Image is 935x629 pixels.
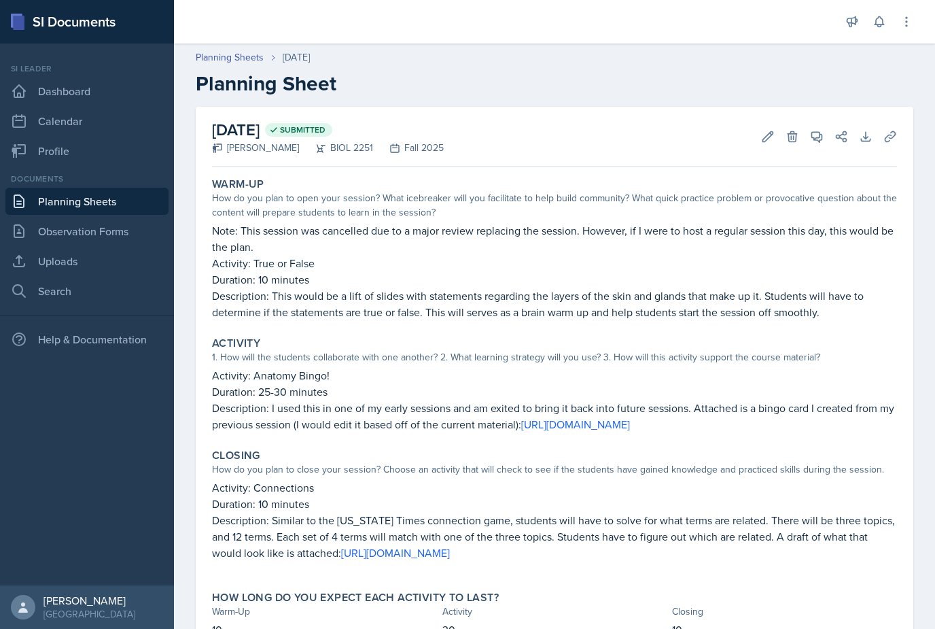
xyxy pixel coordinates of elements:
[212,191,897,220] div: How do you plan to open your session? What icebreaker will you facilitate to help build community...
[5,107,169,135] a: Calendar
[212,384,897,400] p: Duration: 25-30 minutes
[283,50,310,65] div: [DATE]
[212,177,264,191] label: Warm-Up
[5,188,169,215] a: Planning Sheets
[299,141,373,155] div: BIOL 2251
[5,63,169,75] div: Si leader
[196,71,913,96] h2: Planning Sheet
[212,496,897,512] p: Duration: 10 minutes
[672,605,897,619] div: Closing
[5,277,169,305] a: Search
[212,141,299,155] div: [PERSON_NAME]
[5,137,169,165] a: Profile
[521,417,630,432] a: [URL][DOMAIN_NAME]
[373,141,444,155] div: Fall 2025
[212,400,897,432] p: Description: I used this in one of my early sessions and am exited to bring it back into future s...
[212,462,897,477] div: How do you plan to close your session? Choose an activity that will check to see if the students ...
[212,512,897,561] p: Description: Similar to the [US_STATE] Times connection game, students will have to solve for wha...
[212,222,897,255] p: Note: This session was cancelled due to a major review replacing the session. However, if I were ...
[442,605,667,619] div: Activity
[5,248,169,275] a: Uploads
[5,173,169,185] div: Documents
[212,350,897,364] div: 1. How will the students collaborate with one another? 2. What learning strategy will you use? 3....
[5,326,169,353] div: Help & Documentation
[212,591,499,605] label: How long do you expect each activity to last?
[196,50,264,65] a: Planning Sheets
[341,545,450,560] a: [URL][DOMAIN_NAME]
[212,337,260,350] label: Activity
[43,594,135,607] div: [PERSON_NAME]
[212,255,897,271] p: Activity: True or False
[212,367,897,384] p: Activity: Anatomy Bingo!
[212,118,444,142] h2: [DATE]
[5,78,169,105] a: Dashboard
[212,605,437,619] div: Warm-Up
[212,449,260,462] label: Closing
[280,124,325,135] span: Submitted
[43,607,135,621] div: [GEOGRAPHIC_DATA]
[212,479,897,496] p: Activity: Connections
[5,218,169,245] a: Observation Forms
[212,271,897,288] p: Duration: 10 minutes
[212,288,897,320] p: Description: This would be a lift of slides with statements regarding the layers of the skin and ...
